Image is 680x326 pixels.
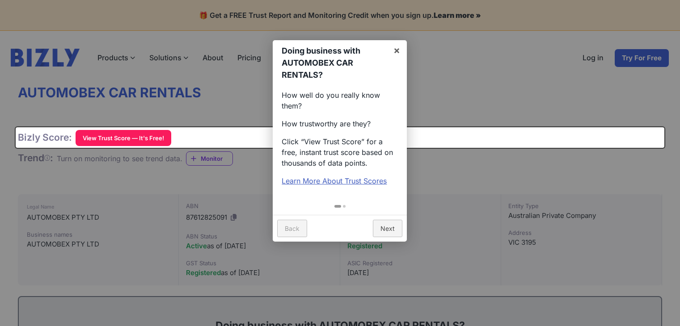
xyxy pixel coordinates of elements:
[282,118,398,129] p: How trustworthy are they?
[282,90,398,111] p: How well do you really know them?
[277,220,307,237] a: Back
[282,45,386,81] h1: Doing business with AUTOMOBEX CAR RENTALS?
[282,176,387,185] a: Learn More About Trust Scores
[282,136,398,168] p: Click “View Trust Score” for a free, instant trust score based on thousands of data points.
[387,40,407,60] a: ×
[373,220,402,237] a: Next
